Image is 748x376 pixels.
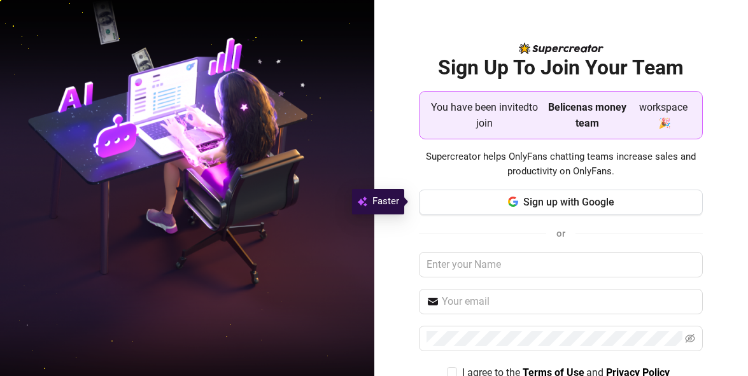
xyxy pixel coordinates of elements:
[685,333,695,344] span: eye-invisible
[419,252,703,277] input: Enter your Name
[548,101,626,129] strong: Belicenas money team
[556,228,565,239] span: or
[430,99,539,131] span: You have been invited to join
[419,190,703,215] button: Sign up with Google
[419,55,703,81] h2: Sign Up To Join Your Team
[442,294,695,309] input: Your email
[419,150,703,179] span: Supercreator helps OnlyFans chatting teams increase sales and productivity on OnlyFans.
[519,43,603,54] img: logo-BBDzfeDw.svg
[372,194,399,209] span: Faster
[523,196,614,208] span: Sign up with Google
[635,99,692,131] span: workspace 🎉
[357,194,367,209] img: svg%3e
